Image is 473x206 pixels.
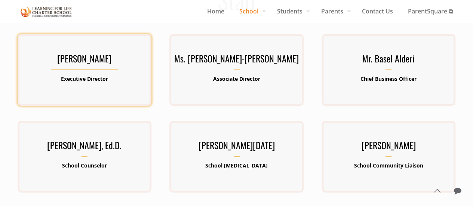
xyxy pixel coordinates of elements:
[314,6,354,17] span: Parents
[18,51,151,70] h3: [PERSON_NAME]
[232,6,270,17] span: School
[200,6,232,17] span: Home
[270,6,314,17] span: Students
[62,162,107,169] b: School Counselor
[360,75,417,82] b: Chief Business Officer
[354,6,400,17] span: Contact Us
[322,138,455,157] h3: [PERSON_NAME]
[169,138,303,157] h3: [PERSON_NAME][DATE]
[400,6,460,17] span: ParentSquare ⧉
[429,183,445,199] a: Back to top icon
[213,75,260,82] b: Associate Director
[205,162,268,169] b: School [MEDICAL_DATA]
[21,5,72,18] img: Staff
[61,75,108,82] b: Executive Director
[322,51,455,70] h3: Mr. Basel Alderi
[18,138,151,157] h3: [PERSON_NAME], Ed.D.
[354,162,423,169] b: School Community Liaison
[169,51,303,70] h3: Ms. [PERSON_NAME]-[PERSON_NAME]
